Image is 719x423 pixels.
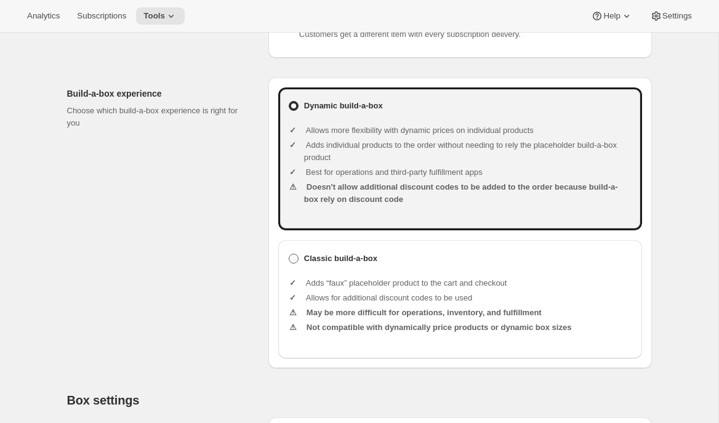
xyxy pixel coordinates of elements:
[299,30,521,39] span: Customers get a different item with every subscription delivery.
[304,100,383,112] b: Dynamic build-a-box
[143,11,165,21] span: Tools
[304,307,632,319] li: May be more difficult for operations, inventory, and fulfillment
[584,7,640,25] button: Help
[304,292,632,304] li: Allows for additional discount codes to be used
[643,7,699,25] button: Settings
[77,11,126,21] span: Subscriptions
[662,11,692,21] span: Settings
[136,7,185,25] button: Tools
[304,124,632,137] li: Allows more flexibility with dynamic prices on individual products
[304,181,632,206] li: Doesn't allow additional discount codes to be added to the order because build-a-box rely on disc...
[67,87,249,100] h2: Build-a-box experience
[304,254,377,263] b: Classic build-a-box
[70,7,134,25] button: Subscriptions
[20,7,67,25] button: Analytics
[67,105,249,129] p: Choose which build-a-box experience is right for you
[27,11,60,21] span: Analytics
[304,321,632,334] li: Not compatible with dynamically price products or dynamic box sizes
[67,393,652,408] h2: Box settings
[304,277,632,289] li: Adds “faux” placeholder product to the cart and checkout
[304,139,632,164] li: Adds individual products to the order without needing to rely the placeholder build-a-box product
[603,11,620,21] span: Help
[304,166,632,179] li: Best for operations and third-party fulfillment apps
